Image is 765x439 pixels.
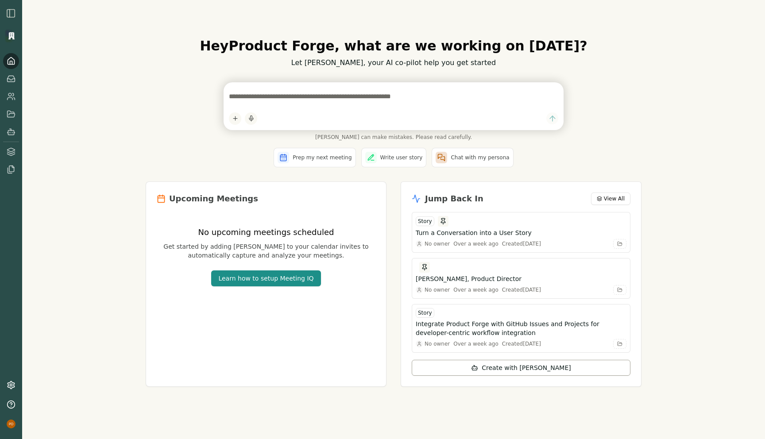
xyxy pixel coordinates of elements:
h1: Hey Product Forge , what are we working on [DATE]? [146,38,641,54]
p: Get started by adding [PERSON_NAME] to your calendar invites to automatically capture and analyze... [157,242,375,260]
h3: No upcoming meetings scheduled [157,226,375,239]
span: No owner [425,340,450,347]
h2: Jump Back In [425,193,483,205]
button: [PERSON_NAME], Product Director [416,274,626,283]
p: Let [PERSON_NAME], your AI co-pilot help you get started [146,58,641,68]
button: Turn a Conversation into a User Story [416,228,626,237]
button: Add content to chat [229,112,241,125]
div: Created [DATE] [502,240,541,247]
img: profile [7,420,15,428]
button: View All [591,193,630,205]
span: Create with [PERSON_NAME] [482,363,571,372]
h3: [PERSON_NAME], Product Director [416,274,522,283]
button: Learn how to setup Meeting IQ [211,270,321,286]
button: Help [3,397,19,412]
span: No owner [425,240,450,247]
button: Integrate Product Forge with GitHub Issues and Projects for developer-centric workflow integration [416,320,626,337]
span: View All [604,195,625,202]
button: Chat with my persona [432,148,513,167]
div: Story [416,308,434,318]
button: Write user story [361,148,427,167]
span: Chat with my persona [451,154,509,161]
div: Created [DATE] [502,286,541,293]
div: Over a week ago [453,240,498,247]
span: Write user story [380,154,423,161]
button: Send message [546,112,558,124]
span: Prep my next meeting [293,154,352,161]
h3: Turn a Conversation into a User Story [416,228,532,237]
span: [PERSON_NAME] can make mistakes. Please read carefully. [224,134,564,141]
img: sidebar [6,8,16,19]
img: Organization logo [5,29,18,42]
div: Over a week ago [453,286,498,293]
h2: Upcoming Meetings [169,193,258,205]
div: Over a week ago [453,340,498,347]
div: Created [DATE] [502,340,541,347]
button: Create with [PERSON_NAME] [412,360,630,376]
div: Story [416,216,434,226]
button: Prep my next meeting [274,148,355,167]
span: No owner [425,286,450,293]
button: Start dictation [245,112,257,125]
